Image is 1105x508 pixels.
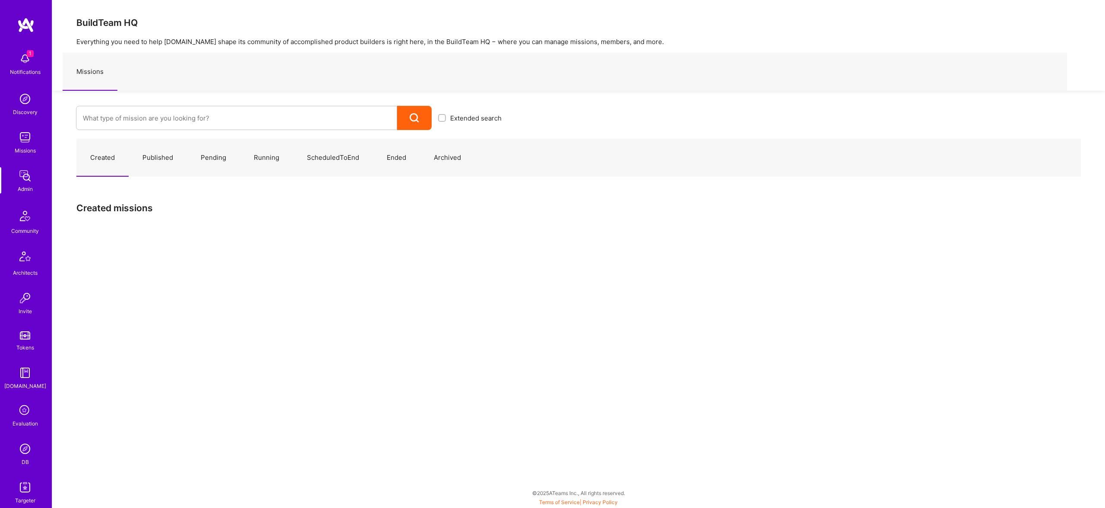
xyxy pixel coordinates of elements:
[76,139,129,177] a: Created
[13,108,38,117] div: Discovery
[16,364,34,381] img: guide book
[16,343,34,352] div: Tokens
[83,107,390,129] input: What type of mission are you looking for?
[76,37,1081,46] p: Everything you need to help [DOMAIN_NAME] shape its community of accomplished product builders is...
[583,499,618,505] a: Privacy Policy
[129,139,187,177] a: Published
[17,17,35,33] img: logo
[293,139,373,177] a: ScheduledToEnd
[16,167,34,184] img: admin teamwork
[18,184,33,194] div: Admin
[16,440,34,457] img: Admin Search
[52,482,1105,504] div: © 2025 ATeams Inc., All rights reserved.
[4,381,46,391] div: [DOMAIN_NAME]
[373,139,420,177] a: Ended
[539,499,580,505] a: Terms of Service
[15,206,35,226] img: Community
[539,499,618,505] span: |
[76,203,1081,213] h3: Created missions
[240,139,293,177] a: Running
[76,17,1081,28] h3: BuildTeam HQ
[17,403,33,419] i: icon SelectionTeam
[16,479,34,496] img: Skill Targeter
[450,114,502,123] span: Extended search
[20,331,30,340] img: tokens
[16,129,34,146] img: teamwork
[13,419,38,428] div: Evaluation
[16,90,34,108] img: discovery
[410,113,420,123] i: icon Search
[27,50,34,57] span: 1
[63,53,117,91] a: Missions
[16,289,34,307] img: Invite
[10,67,41,76] div: Notifications
[187,139,240,177] a: Pending
[11,226,39,235] div: Community
[16,50,34,67] img: bell
[13,268,38,277] div: Architects
[19,307,32,316] div: Invite
[22,457,29,467] div: DB
[15,496,35,505] div: Targeter
[15,146,36,155] div: Missions
[420,139,475,177] a: Archived
[15,248,35,268] img: Architects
